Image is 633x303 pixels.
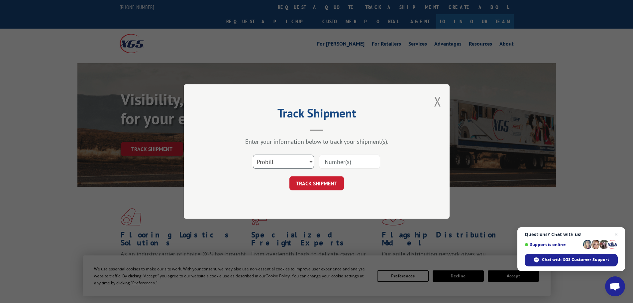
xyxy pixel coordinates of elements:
[605,276,625,296] div: Open chat
[319,155,380,169] input: Number(s)
[525,232,618,237] span: Questions? Chat with us!
[217,138,416,145] div: Enter your information below to track your shipment(s).
[434,92,441,110] button: Close modal
[525,242,580,247] span: Support is online
[612,230,620,238] span: Close chat
[525,254,618,266] div: Chat with XGS Customer Support
[542,257,609,263] span: Chat with XGS Customer Support
[217,108,416,121] h2: Track Shipment
[289,176,344,190] button: TRACK SHIPMENT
